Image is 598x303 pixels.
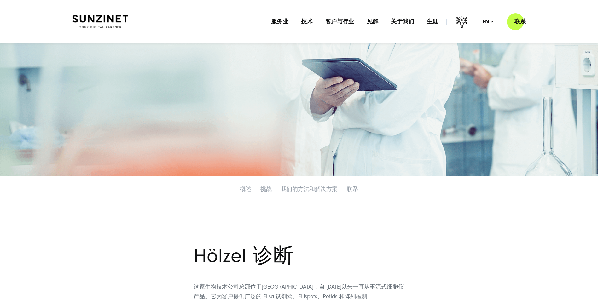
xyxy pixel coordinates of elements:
[194,283,404,300] span: 这家生物技术公司总部位于[GEOGRAPHIC_DATA]，自 [DATE]以来一直从事流式细胞仪产品。它为客户提供广泛的 Elisa 试剂盒、ELIspots、Petids 和阵列检测。
[194,246,405,266] h1: Hölzel 诊断
[281,186,338,192] a: 我们的方法和解决方案
[72,15,128,28] img: SUNZINET Full Service Digital Agentur
[301,19,313,25] a: 技术
[367,19,379,25] a: 见解
[483,19,494,25] div: En
[427,19,438,25] a: 生涯
[325,19,354,25] a: 客户与行业
[260,186,272,192] a: 挑战
[391,19,414,25] a: 关于我们
[347,186,358,192] a: 联系
[240,186,251,192] a: 概述
[507,13,534,31] a: 联系
[271,19,288,25] a: 服务业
